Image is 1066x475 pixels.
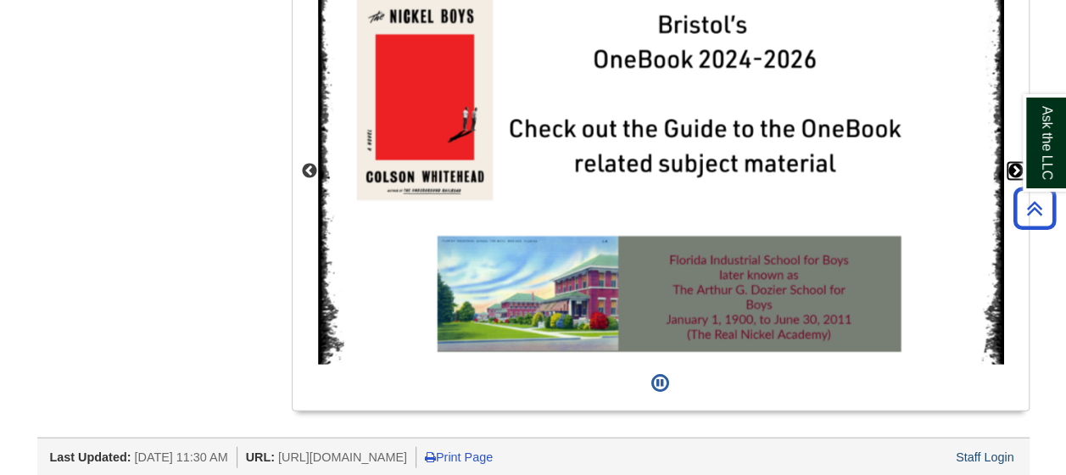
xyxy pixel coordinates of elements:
a: Print Page [425,450,493,464]
span: [URL][DOMAIN_NAME] [278,450,407,464]
button: Pause [646,365,674,402]
span: Last Updated: [50,450,131,464]
span: URL: [246,450,275,464]
a: Back to Top [1007,197,1062,220]
a: Staff Login [956,450,1014,464]
i: Print Page [425,451,436,463]
button: Previous [301,163,318,180]
span: [DATE] 11:30 AM [134,450,227,464]
button: Next [1007,163,1024,180]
